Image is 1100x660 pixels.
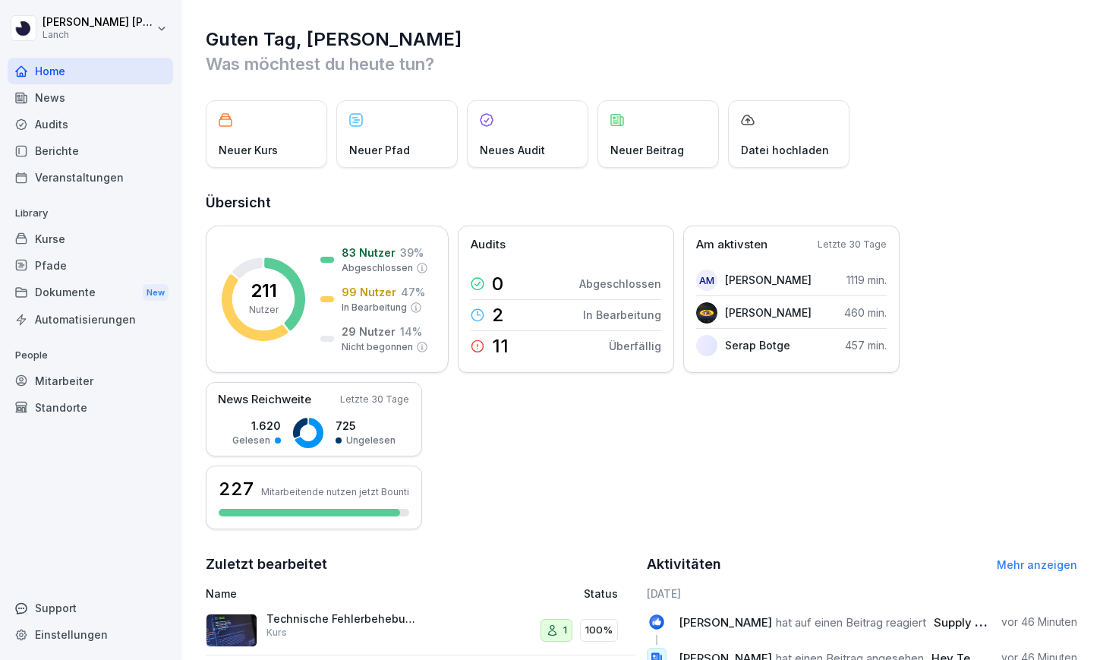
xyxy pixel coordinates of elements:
p: 14 % [400,324,422,339]
a: Audits [8,111,173,137]
h6: [DATE] [647,586,1077,602]
p: 457 min. [845,337,887,353]
p: 99 Nutzer [342,284,396,300]
p: Serap Botge [725,337,790,353]
p: Nicht begonnen [342,340,413,354]
p: Überfällig [609,338,661,354]
p: Am aktivsten [696,236,767,254]
a: Mehr anzeigen [997,558,1077,571]
a: Home [8,58,173,84]
p: Letzte 30 Tage [818,238,887,251]
a: Automatisierungen [8,306,173,333]
p: [PERSON_NAME] [PERSON_NAME] [43,16,153,29]
a: Technische FehlerbehebungKurs1100% [206,606,636,655]
p: 1 [563,623,567,638]
p: 47 % [401,284,425,300]
img: fgodp68hp0emq4hpgfcp6x9z.png [696,335,717,356]
p: Status [584,586,618,602]
p: Audits [471,236,506,254]
a: News [8,84,173,111]
h2: Aktivitäten [647,554,721,575]
h2: Zuletzt bearbeitet [206,554,636,575]
h3: 227 [219,476,254,502]
a: Kurse [8,226,173,252]
p: vor 46 Minuten [1001,614,1077,630]
p: Datei hochladen [741,142,829,158]
p: 1119 min. [846,272,887,288]
p: In Bearbeitung [583,307,661,323]
div: AM [696,270,717,291]
div: Dokumente [8,279,173,307]
img: g4w5x5mlkjus3ukx1xap2hc0.png [696,302,717,324]
h1: Guten Tag, [PERSON_NAME] [206,27,1077,52]
div: New [143,284,169,302]
p: 11 [492,337,509,355]
p: Kurs [266,626,287,639]
img: vhbi86uiei44fmstf7yrj8ki.png [206,614,257,647]
p: Neuer Pfad [349,142,410,158]
a: DokumenteNew [8,279,173,307]
span: [PERSON_NAME] [679,615,772,630]
p: [PERSON_NAME] [725,272,812,288]
p: 460 min. [844,305,887,321]
p: Neuer Beitrag [610,142,684,158]
p: Library [8,201,173,226]
p: 39 % [400,245,424,261]
p: Technische Fehlerbehebung [266,612,418,626]
p: Was möchtest du heute tun? [206,52,1077,76]
p: Name [206,586,468,602]
p: Ungelesen [346,434,396,447]
p: In Bearbeitung [342,301,407,314]
p: Letzte 30 Tage [340,393,409,406]
p: 211 [251,282,277,300]
a: Standorte [8,394,173,421]
a: Pfade [8,252,173,279]
a: Veranstaltungen [8,164,173,191]
p: People [8,343,173,368]
p: 83 Nutzer [342,245,396,261]
p: 2 [492,306,504,324]
p: 0 [492,275,503,293]
p: Neues Audit [480,142,545,158]
p: Neuer Kurs [219,142,278,158]
p: Abgeschlossen [342,261,413,275]
a: Mitarbeiter [8,368,173,394]
p: Lanch [43,30,153,40]
span: hat auf einen Beitrag reagiert [776,615,926,630]
p: 100% [585,623,613,638]
div: Support [8,595,173,621]
p: News Reichweite [218,391,311,409]
h2: Übersicht [206,192,1077,213]
p: 1.620 [232,418,281,434]
p: 725 [336,418,396,434]
p: Gelesen [232,434,270,447]
p: 29 Nutzer [342,324,396,339]
p: Abgeschlossen [579,276,661,292]
p: Mitarbeitende nutzen jetzt Bounti [261,486,409,497]
a: Berichte [8,137,173,164]
p: [PERSON_NAME] [725,305,812,321]
a: Einstellungen [8,621,173,648]
p: Nutzer [249,303,279,317]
